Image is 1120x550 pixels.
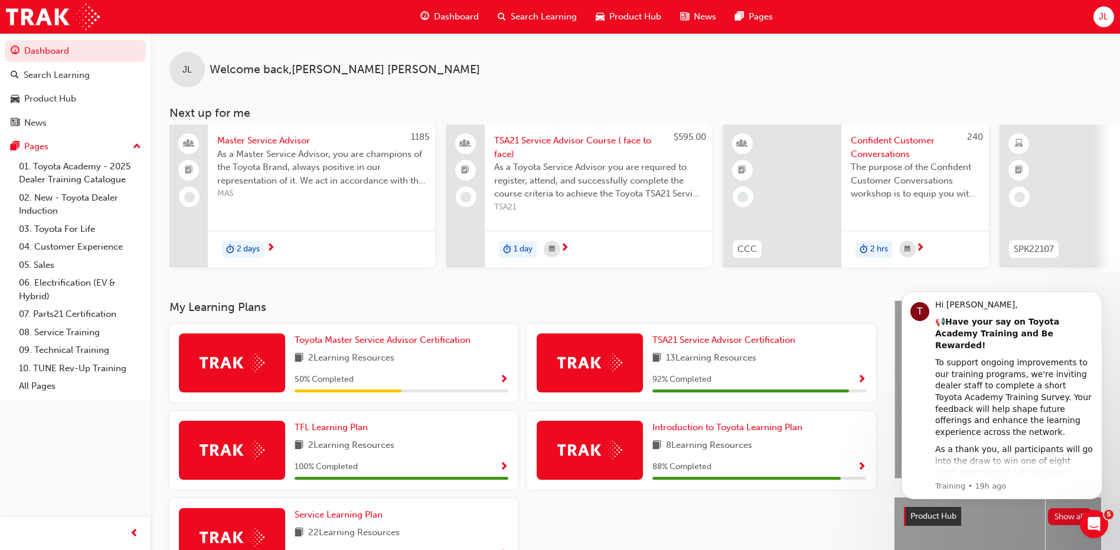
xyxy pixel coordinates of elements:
[5,112,146,134] a: News
[596,9,605,24] span: car-icon
[499,460,508,474] button: Show Progress
[884,281,1120,506] iframe: Intercom notifications message
[411,132,429,142] span: 1185
[557,353,622,372] img: Trak
[860,242,868,257] span: duration-icon
[749,10,773,24] span: Pages
[674,132,706,142] span: $595.00
[11,70,19,81] span: search-icon
[434,10,479,24] span: Dashboard
[1104,510,1114,519] span: 5
[14,377,146,395] a: All Pages
[5,136,146,158] button: Pages
[851,134,979,161] span: Confident Customer Conversations
[295,526,303,541] span: book-icon
[24,140,48,153] div: Pages
[652,333,800,347] a: TSA21 Service Advisor Certification
[694,10,716,24] span: News
[185,163,193,178] span: booktick-icon
[169,300,876,314] h3: My Learning Plans
[499,462,508,473] span: Show Progress
[904,507,1092,526] a: Product HubShow all
[1015,163,1023,178] span: booktick-icon
[652,335,795,345] span: TSA21 Service Advisor Certification
[549,242,555,257] span: calendar-icon
[14,256,146,274] a: 05. Sales
[14,189,146,220] a: 02. New - Toyota Dealer Induction
[652,460,711,474] span: 88 % Completed
[494,161,703,201] span: As a Toyota Service Advisor you are required to register, attend, and successfully complete the c...
[266,243,275,254] span: next-icon
[217,187,426,201] span: MAS
[1014,192,1025,202] span: learningRecordVerb_NONE-icon
[295,421,373,434] a: TFL Learning Plan
[295,373,354,387] span: 50 % Completed
[295,508,387,522] a: Service Learning Plan
[851,161,979,201] span: The purpose of the Confident Customer Conversations workshop is to equip you with tools to commun...
[295,509,383,520] span: Service Learning Plan
[726,5,782,29] a: pages-iconPages
[5,64,146,86] a: Search Learning
[557,441,622,459] img: Trak
[14,238,146,256] a: 04. Customer Experience
[1014,243,1054,256] span: SPK22107
[308,438,394,453] span: 2 Learning Resources
[1080,510,1108,538] iframe: Intercom live chat
[130,526,139,541] span: prev-icon
[14,274,146,305] a: 06. Electrification (EV & Hybrid)
[411,5,488,29] a: guage-iconDashboard
[182,63,192,77] span: JL
[5,40,146,62] a: Dashboard
[967,132,983,142] span: 240
[295,422,368,433] span: TFL Learning Plan
[14,359,146,378] a: 10. TUNE Rev-Up Training
[11,94,19,104] span: car-icon
[652,422,802,433] span: Introduction to Toyota Learning Plan
[671,5,726,29] a: news-iconNews
[586,5,671,29] a: car-iconProduct Hub
[609,10,661,24] span: Product Hub
[857,462,866,473] span: Show Progress
[14,323,146,342] a: 08. Service Training
[237,243,260,256] span: 2 days
[308,526,400,541] span: 22 Learning Resources
[857,375,866,385] span: Show Progress
[11,46,19,57] span: guage-icon
[461,192,471,202] span: learningRecordVerb_NONE-icon
[738,136,746,152] span: learningResourceType_INSTRUCTOR_LED-icon
[210,63,480,77] span: Welcome back , [PERSON_NAME] [PERSON_NAME]
[666,351,756,366] span: 13 Learning Resources
[514,243,533,256] span: 1 day
[184,192,195,202] span: learningRecordVerb_NONE-icon
[723,125,989,267] a: 240CCCConfident Customer ConversationsThe purpose of the Confident Customer Conversations worksho...
[910,511,956,521] span: Product Hub
[494,134,703,161] span: TSA21 Service Advisor Course ( face to face)
[24,116,47,130] div: News
[870,243,888,256] span: 2 hrs
[6,4,100,30] img: Trak
[652,438,661,453] span: book-icon
[295,335,471,345] span: Toyota Master Service Advisor Certification
[226,242,234,257] span: duration-icon
[1015,136,1023,152] span: learningResourceType_ELEARNING-icon
[738,163,746,178] span: booktick-icon
[652,351,661,366] span: book-icon
[737,243,757,256] span: CCC
[499,375,508,385] span: Show Progress
[169,125,435,267] a: 1185Master Service AdvisorAs a Master Service Advisor, you are champions of the Toyota Brand, alw...
[735,9,744,24] span: pages-icon
[217,134,426,148] span: Master Service Advisor
[200,441,265,459] img: Trak
[494,201,703,214] span: TSA21
[24,68,90,82] div: Search Learning
[446,125,712,267] a: $595.00TSA21 Service Advisor Course ( face to face)As a Toyota Service Advisor you are required t...
[498,9,506,24] span: search-icon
